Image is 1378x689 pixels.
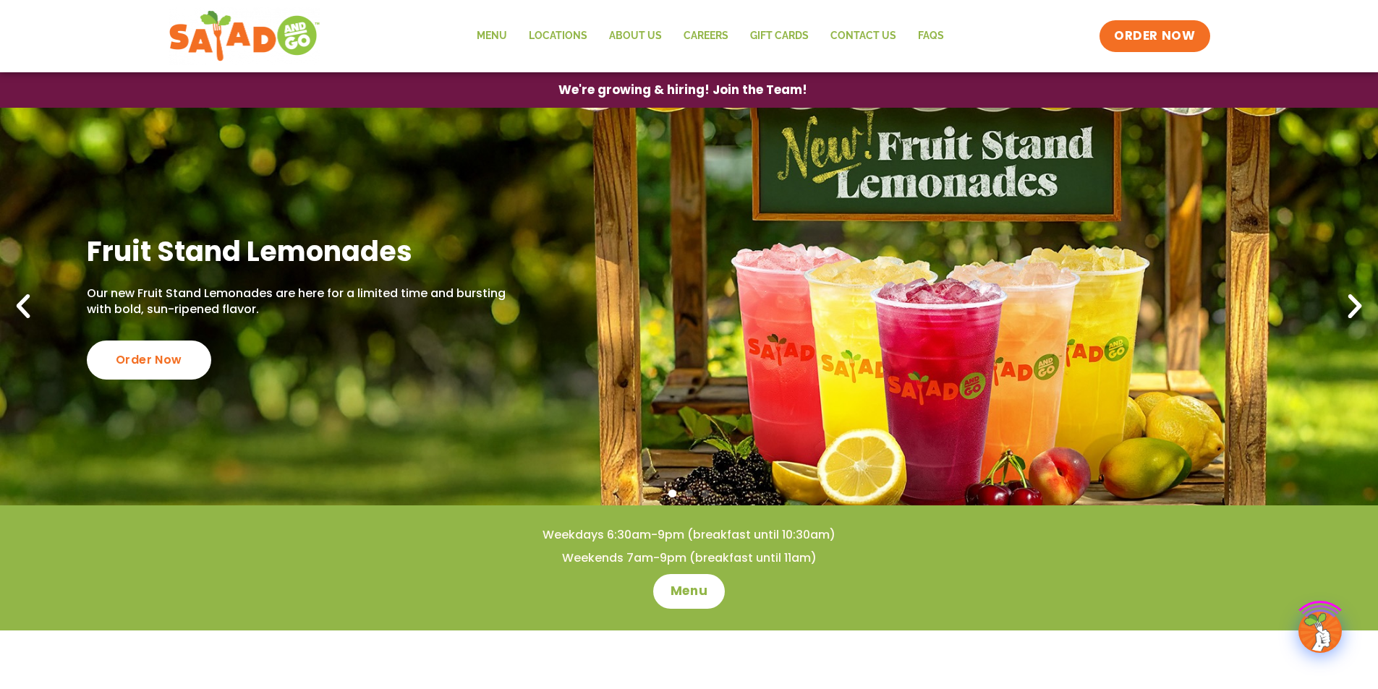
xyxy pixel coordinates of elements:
[29,550,1349,566] h4: Weekends 7am-9pm (breakfast until 11am)
[87,341,211,380] div: Order Now
[739,20,820,53] a: GIFT CARDS
[466,20,955,53] nav: Menu
[466,20,518,53] a: Menu
[87,234,513,269] h2: Fruit Stand Lemonades
[598,20,673,53] a: About Us
[1114,27,1195,45] span: ORDER NOW
[673,20,739,53] a: Careers
[537,73,829,107] a: We're growing & hiring! Join the Team!
[702,489,710,497] span: Go to slide 3
[7,291,39,322] div: Previous slide
[671,583,707,600] span: Menu
[558,84,807,96] span: We're growing & hiring! Join the Team!
[653,574,725,609] a: Menu
[29,527,1349,543] h4: Weekdays 6:30am-9pm (breakfast until 10:30am)
[820,20,907,53] a: Contact Us
[1339,291,1371,322] div: Next slide
[1100,20,1209,52] a: ORDER NOW
[169,7,321,65] img: new-SAG-logo-768×292
[685,489,693,497] span: Go to slide 2
[518,20,598,53] a: Locations
[907,20,955,53] a: FAQs
[668,489,676,497] span: Go to slide 1
[87,286,513,318] p: Our new Fruit Stand Lemonades are here for a limited time and bursting with bold, sun-ripened fla...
